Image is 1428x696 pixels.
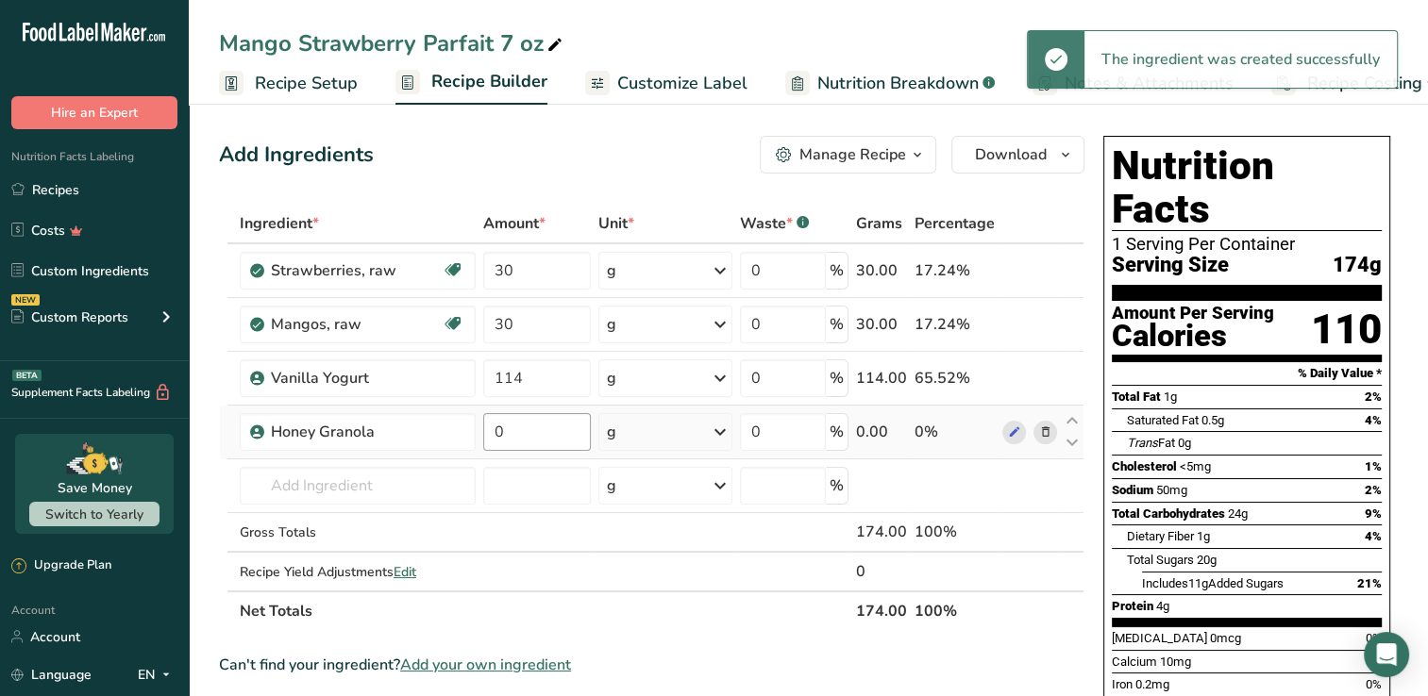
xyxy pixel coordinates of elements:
div: 114.00 [856,367,907,389]
span: 0.5g [1201,413,1224,427]
div: 110 [1311,305,1382,355]
span: 1% [1365,459,1382,473]
span: Customize Label [617,71,748,96]
span: Dietary Fiber [1127,529,1194,543]
span: 24g [1228,506,1248,521]
span: Fat [1127,436,1175,450]
button: Hire an Expert [11,96,177,129]
span: 11g [1188,576,1208,590]
span: [MEDICAL_DATA] [1112,631,1207,645]
span: 1g [1164,389,1177,404]
th: Net Totals [236,590,852,630]
div: BETA [12,370,42,381]
div: 30.00 [856,259,907,282]
span: Switch to Yearly [45,505,143,523]
div: NEW [11,294,40,306]
a: Language [11,658,92,691]
span: 0g [1178,436,1191,450]
div: 0 [856,560,907,583]
div: Amount Per Serving [1112,305,1274,323]
div: 65.52% [915,367,995,389]
button: Switch to Yearly [29,502,160,526]
span: Total Sugars [1127,553,1194,567]
span: Download [975,143,1047,166]
div: Upgrade Plan [11,556,111,575]
span: 20g [1197,553,1217,567]
span: Saturated Fat [1127,413,1199,427]
span: 4g [1156,599,1169,613]
span: Unit [598,212,634,235]
span: Recipe Setup [255,71,358,96]
span: 174g [1333,254,1382,277]
div: EN [138,663,177,686]
span: 4% [1365,413,1382,427]
span: 0.2mg [1135,677,1169,691]
span: 0mcg [1210,631,1241,645]
span: Protein [1112,599,1153,613]
div: 0.00 [856,421,907,443]
span: Total Carbohydrates [1112,506,1225,521]
a: Recipe Builder [395,60,547,106]
div: g [607,367,616,389]
span: Recipe Builder [431,69,547,94]
i: Trans [1127,436,1158,450]
span: Add your own ingredient [400,654,571,676]
a: Nutrition Breakdown [785,62,995,105]
span: 50mg [1156,483,1187,497]
span: 10mg [1160,655,1191,669]
input: Add Ingredient [240,467,476,505]
span: Nutrition Breakdown [817,71,979,96]
span: Iron [1112,677,1133,691]
div: Open Intercom Messenger [1364,632,1409,677]
div: Vanilla Yogurt [271,367,464,389]
span: 2% [1365,389,1382,404]
div: g [607,421,616,443]
div: The ingredient was created successfully [1084,31,1397,88]
div: 174.00 [856,521,907,543]
div: g [607,474,616,497]
span: 1g [1197,529,1210,543]
span: 2% [1365,483,1382,497]
div: 17.24% [915,259,995,282]
div: 30.00 [856,313,907,336]
span: Amount [483,212,546,235]
span: Calcium [1112,655,1157,669]
div: 1 Serving Per Container [1112,235,1382,254]
section: % Daily Value * [1112,362,1382,385]
span: <5mg [1180,459,1211,473]
div: g [607,313,616,336]
div: Gross Totals [240,522,476,542]
div: Mangos, raw [271,313,442,336]
span: Serving Size [1112,254,1229,277]
span: Edit [394,563,416,581]
span: Sodium [1112,483,1153,497]
span: Percentage [915,212,995,235]
span: 21% [1357,576,1382,590]
span: 0% [1366,677,1382,691]
div: Add Ingredients [219,140,374,171]
span: Grams [856,212,902,235]
button: Manage Recipe [760,136,936,174]
span: 0% [1366,631,1382,645]
div: Mango Strawberry Parfait 7 oz [219,26,566,60]
span: Total Fat [1112,389,1161,404]
button: Download [951,136,1084,174]
div: Manage Recipe [799,143,906,166]
span: 9% [1365,506,1382,521]
div: Save Money [58,478,132,498]
div: Custom Reports [11,307,128,327]
div: Can't find your ingredient? [219,654,1084,676]
div: 17.24% [915,313,995,336]
h1: Nutrition Facts [1112,144,1382,231]
div: 100% [915,521,995,543]
span: Cholesterol [1112,459,1177,473]
th: 174.00 [852,590,911,630]
div: Recipe Yield Adjustments [240,562,476,582]
a: Recipe Setup [219,62,358,105]
span: Includes Added Sugars [1142,576,1284,590]
span: Ingredient [240,212,319,235]
div: g [607,259,616,282]
div: Calories [1112,323,1274,350]
a: Customize Label [585,62,748,105]
div: 0% [915,421,995,443]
